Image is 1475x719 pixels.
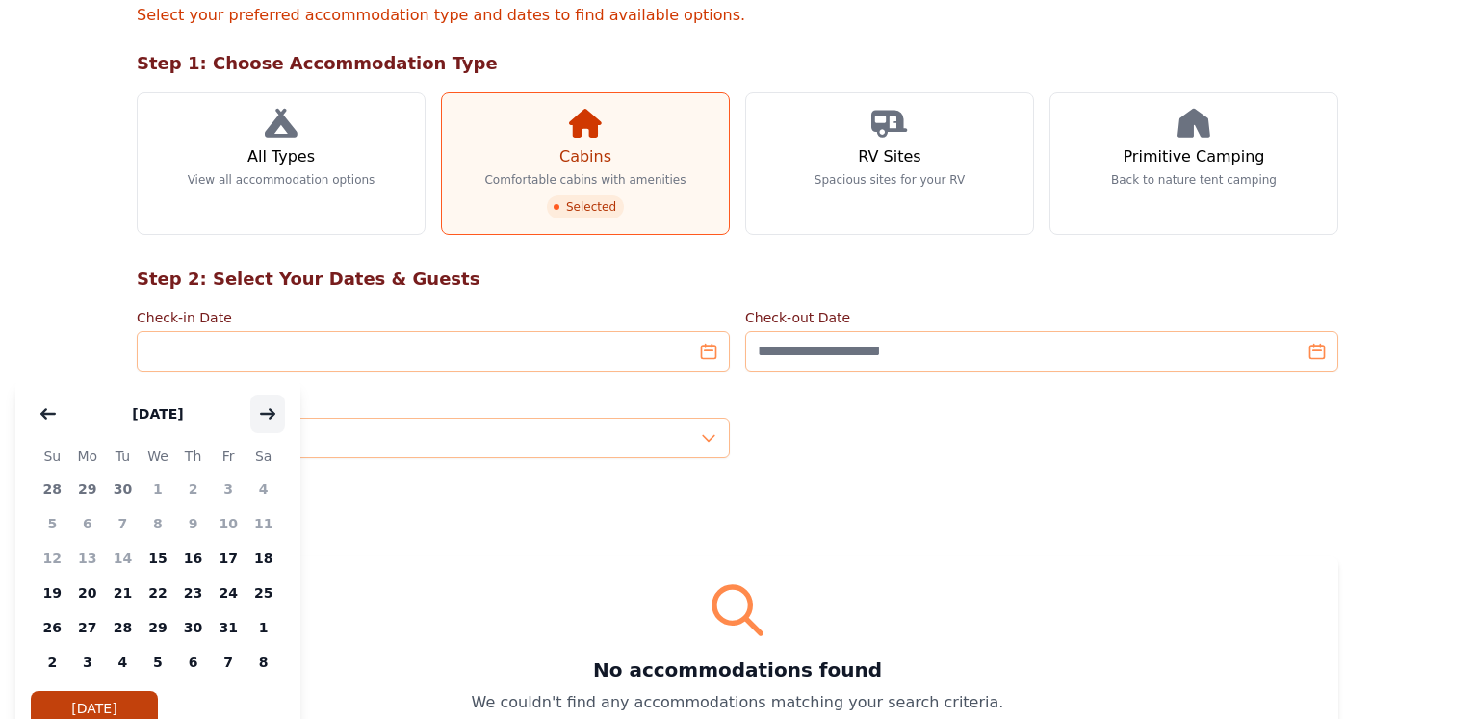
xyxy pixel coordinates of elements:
[246,506,281,541] span: 11
[175,541,211,576] span: 16
[858,145,920,168] h3: RV Sites
[105,576,141,610] span: 21
[105,472,141,506] span: 30
[70,645,106,680] span: 3
[141,576,176,610] span: 22
[70,472,106,506] span: 29
[141,472,176,506] span: 1
[137,395,730,414] label: Number of Guests
[70,541,106,576] span: 13
[246,541,281,576] span: 18
[1049,92,1338,235] a: Primitive Camping Back to nature tent camping
[141,445,176,468] span: We
[35,472,70,506] span: 28
[141,610,176,645] span: 29
[137,266,1338,293] h2: Step 2: Select Your Dates & Guests
[211,576,246,610] span: 24
[246,610,281,645] span: 1
[137,4,1338,27] p: Select your preferred accommodation type and dates to find available options.
[246,472,281,506] span: 4
[137,308,730,327] label: Check-in Date
[35,506,70,541] span: 5
[137,50,1338,77] h2: Step 1: Choose Accommodation Type
[211,541,246,576] span: 17
[1124,145,1265,168] h3: Primitive Camping
[211,445,246,468] span: Fr
[247,145,315,168] h3: All Types
[175,576,211,610] span: 23
[175,472,211,506] span: 2
[70,506,106,541] span: 6
[547,195,624,218] span: Selected
[105,506,141,541] span: 7
[70,445,106,468] span: Mo
[113,395,202,433] button: [DATE]
[815,172,965,188] p: Spacious sites for your RV
[211,506,246,541] span: 10
[175,506,211,541] span: 9
[160,656,1315,683] h3: No accommodations found
[105,541,141,576] span: 14
[70,610,106,645] span: 27
[175,445,211,468] span: Th
[35,645,70,680] span: 2
[105,445,141,468] span: Tu
[35,445,70,468] span: Su
[745,92,1034,235] a: RV Sites Spacious sites for your RV
[1111,172,1277,188] p: Back to nature tent camping
[246,576,281,610] span: 25
[211,610,246,645] span: 31
[35,576,70,610] span: 19
[441,92,730,235] a: Cabins Comfortable cabins with amenities Selected
[559,145,611,168] h3: Cabins
[137,92,426,235] a: All Types View all accommodation options
[160,691,1315,714] p: We couldn't find any accommodations matching your search criteria.
[141,541,176,576] span: 15
[175,610,211,645] span: 30
[246,445,281,468] span: Sa
[35,541,70,576] span: 12
[35,610,70,645] span: 26
[175,645,211,680] span: 6
[188,172,375,188] p: View all accommodation options
[745,308,1338,327] label: Check-out Date
[211,472,246,506] span: 3
[246,645,281,680] span: 8
[484,172,686,188] p: Comfortable cabins with amenities
[141,645,176,680] span: 5
[141,506,176,541] span: 8
[105,610,141,645] span: 28
[70,576,106,610] span: 20
[105,645,141,680] span: 4
[211,645,246,680] span: 7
